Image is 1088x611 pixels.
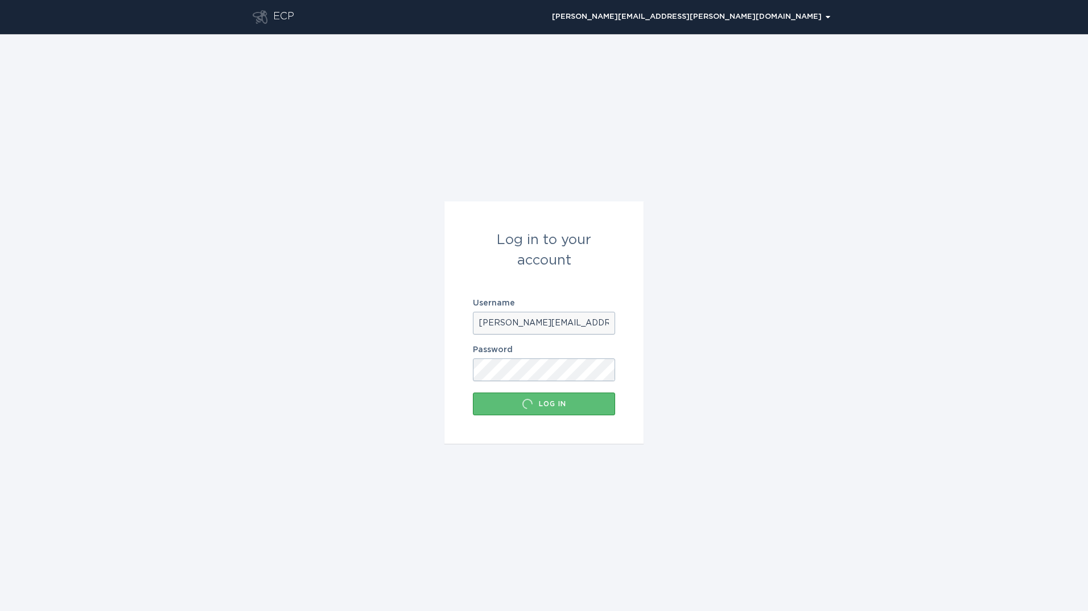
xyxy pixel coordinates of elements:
button: Open user account details [547,9,835,26]
div: Log in [479,398,609,410]
div: ECP [273,10,294,24]
label: Username [473,299,615,307]
div: Log in to your account [473,230,615,271]
div: Loading [522,398,533,410]
label: Password [473,346,615,354]
div: Popover menu [547,9,835,26]
button: Log in [473,393,615,415]
button: Go to dashboard [253,10,267,24]
div: [PERSON_NAME][EMAIL_ADDRESS][PERSON_NAME][DOMAIN_NAME] [552,14,830,20]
